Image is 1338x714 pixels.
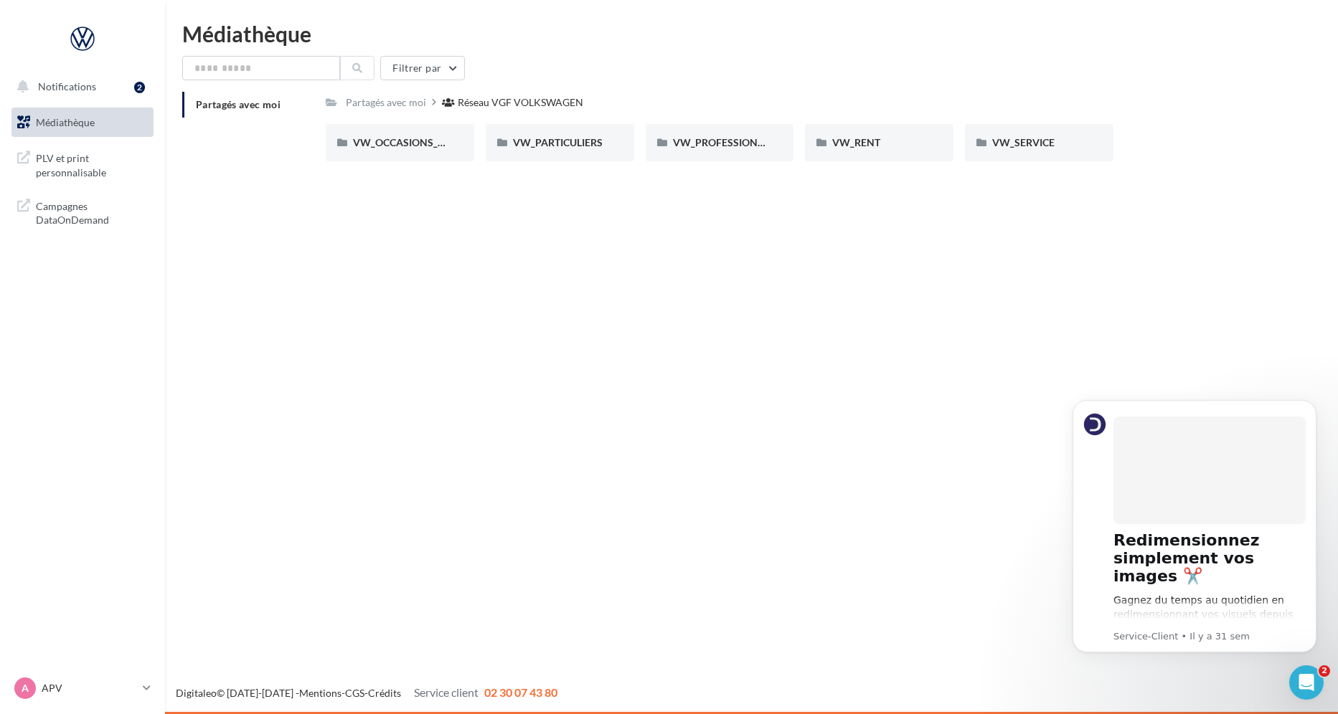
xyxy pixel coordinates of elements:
[832,136,880,148] span: VW_RENT
[11,675,154,702] a: A APV
[673,136,782,148] span: VW_PROFESSIONNELS
[414,685,479,699] span: Service client
[484,685,557,699] span: 02 30 07 43 80
[36,116,95,128] span: Médiathèque
[36,196,148,227] span: Campagnes DataOnDemand
[345,687,364,699] a: CGS
[1051,382,1338,707] iframe: Intercom notifications message
[134,82,145,93] div: 2
[458,95,583,110] div: Réseau VGF VOLKSWAGEN
[299,687,341,699] a: Mentions
[196,98,281,110] span: Partagés avec moi
[9,72,151,102] button: Notifications 2
[22,681,29,695] span: A
[353,136,494,148] span: VW_OCCASIONS_GARANTIES
[176,687,557,699] span: © [DATE]-[DATE] - - -
[513,136,603,148] span: VW_PARTICULIERS
[9,108,156,138] a: Médiathèque
[9,191,156,233] a: Campagnes DataOnDemand
[36,148,148,179] span: PLV et print personnalisable
[346,95,426,110] div: Partagés avec moi
[38,80,96,92] span: Notifications
[380,56,465,80] button: Filtrer par
[176,687,217,699] a: Digitaleo
[1289,665,1324,700] iframe: Intercom live chat
[992,136,1055,148] span: VW_SERVICE
[42,681,137,695] p: APV
[1319,665,1330,677] span: 2
[182,23,1321,44] div: Médiathèque
[9,143,156,185] a: PLV et print personnalisable
[368,687,401,699] a: Crédits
